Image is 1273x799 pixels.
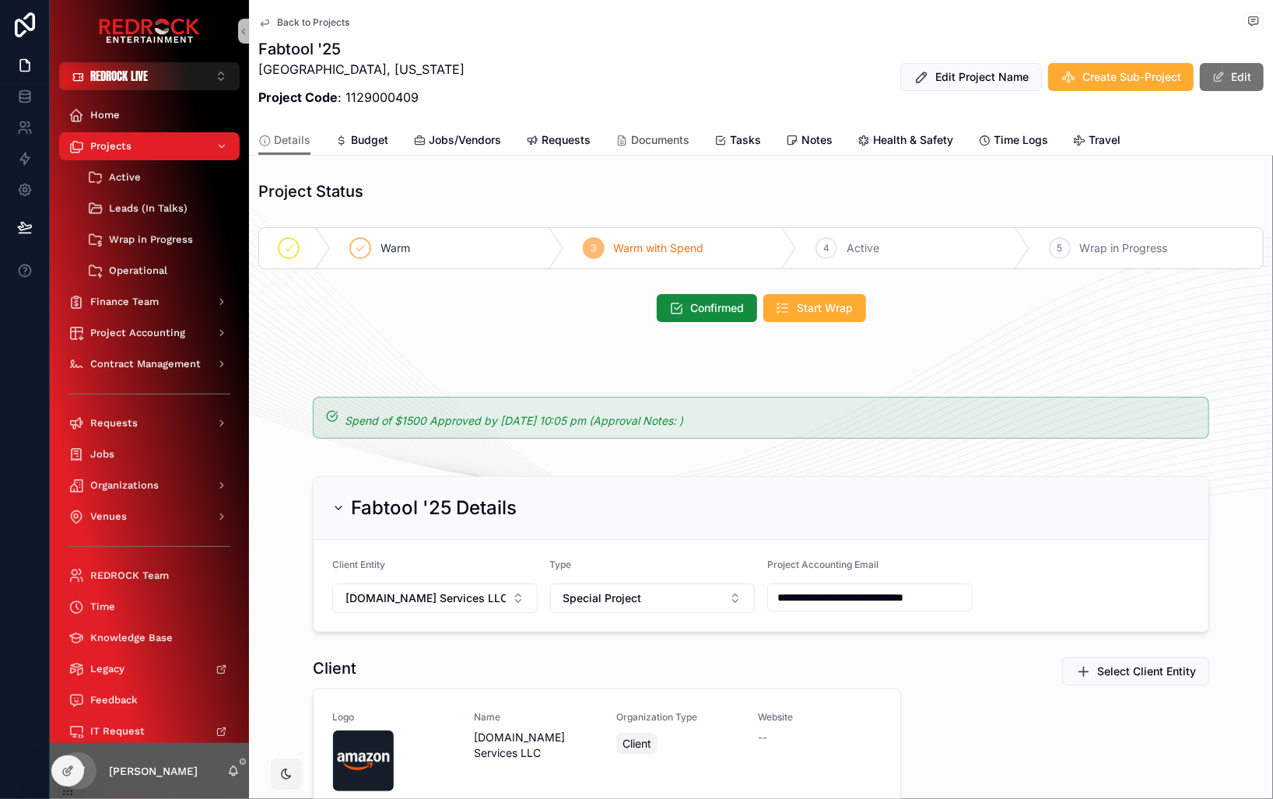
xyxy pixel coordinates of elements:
a: Time Logs [978,126,1048,157]
h2: Fabtool '25 Details [351,496,517,520]
span: Requests [542,132,591,148]
span: Jobs [90,448,114,461]
span: Tasks [730,132,761,148]
span: Select Client Entity [1097,664,1196,679]
span: Project Accounting [90,327,185,339]
span: Organizations [90,479,159,492]
p: : 1129000409 [258,88,465,107]
span: Feedback [90,694,138,706]
span: Edit Project Name [935,69,1029,85]
a: IT Request [59,717,240,745]
span: Wrap in Progress [1080,240,1168,256]
span: Client Entity [332,559,385,570]
a: Time [59,593,240,621]
span: Contract Management [90,358,201,370]
span: Warm [380,240,410,256]
span: Knowledge Base [90,632,173,644]
span: Start Wrap [798,300,854,316]
span: REDROCK Team [90,569,169,582]
a: Organizations [59,471,240,499]
span: REDROCK LIVE [90,68,148,84]
h1: Fabtool '25 [258,38,465,60]
a: Jobs [59,440,240,468]
span: Type [550,559,572,570]
span: Organization Type [616,711,740,724]
span: [DOMAIN_NAME] Services LLC [475,730,598,761]
a: Budget [335,126,388,157]
a: Requests [59,409,240,437]
span: Website [759,711,882,724]
em: Spend of $1500 Approved by [DATE] 10:05 pm (Approval Notes: ) [345,414,684,427]
span: Travel [1089,132,1120,148]
p: [GEOGRAPHIC_DATA], [US_STATE] [258,60,465,79]
span: Leads (In Talks) [109,202,188,215]
span: 5 [1057,242,1062,254]
span: -- [759,730,768,745]
span: Budget [351,132,388,148]
a: Finance Team [59,288,240,316]
a: Active [78,163,240,191]
span: Time Logs [994,132,1048,148]
div: *Spend of $1500 Approved by 9.3.2025 10:05 pm (Approval Notes: )* [345,413,1196,429]
span: 3 [591,242,596,254]
span: Client [622,736,651,752]
span: Create Sub-Project [1082,69,1181,85]
span: Venues [90,510,127,523]
a: Details [258,126,310,156]
span: Requests [90,417,138,429]
img: App logo [99,19,200,44]
span: 4 [823,242,829,254]
a: Health & Safety [857,126,953,157]
a: Project Accounting [59,319,240,347]
span: Active [847,240,879,256]
span: Notes [801,132,833,148]
a: Requests [526,126,591,157]
span: Documents [631,132,689,148]
a: REDROCK Team [59,562,240,590]
a: Knowledge Base [59,624,240,652]
a: Contract Management [59,350,240,378]
button: Select Button [59,62,240,90]
a: Documents [615,126,689,157]
button: Start Wrap [763,294,866,322]
span: Time [90,601,115,613]
h1: Client [313,657,356,679]
strong: Project Code [258,89,338,105]
span: Finance Team [90,296,159,308]
a: Back to Projects [258,16,349,29]
span: Warm with Spend [614,240,704,256]
a: Travel [1073,126,1120,157]
a: Home [59,101,240,129]
span: Back to Projects [277,16,349,29]
span: Health & Safety [873,132,953,148]
h1: Project Status [258,180,363,202]
span: Name [475,711,598,724]
a: Tasks [714,126,761,157]
a: Feedback [59,686,240,714]
span: Operational [109,265,167,277]
span: Legacy [90,663,124,675]
a: Leads (In Talks) [78,194,240,223]
button: Edit Project Name [900,63,1042,91]
button: Create Sub-Project [1048,63,1194,91]
a: Venues [59,503,240,531]
p: [PERSON_NAME] [109,763,198,779]
button: Select Button [332,583,538,613]
div: scrollable content [50,90,249,743]
span: Special Project [563,590,642,606]
span: IT Request [90,725,145,738]
span: Wrap in Progress [109,233,193,246]
span: Details [274,132,310,148]
span: [DOMAIN_NAME] Services LLC [345,590,506,606]
span: Logo [332,711,456,724]
a: Operational [78,257,240,285]
button: Select Button [550,583,756,613]
span: Projects [90,140,132,152]
span: Home [90,109,120,121]
button: Confirmed [657,294,757,322]
button: Edit [1200,63,1264,91]
span: Project Accounting Email [767,559,878,570]
span: Confirmed [691,300,745,316]
a: Legacy [59,655,240,683]
a: Jobs/Vendors [413,126,501,157]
